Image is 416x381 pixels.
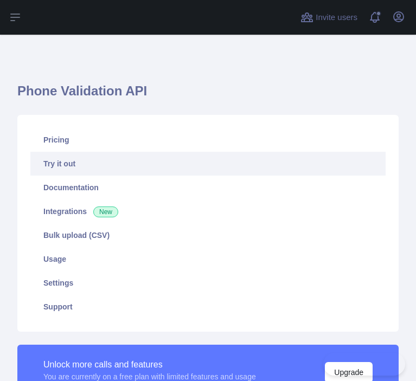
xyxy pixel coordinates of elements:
iframe: Toggle Customer Support [323,353,405,376]
a: Try it out [30,152,386,176]
span: New [93,206,118,217]
a: Pricing [30,128,386,152]
a: Usage [30,247,386,271]
a: Settings [30,271,386,295]
a: Documentation [30,176,386,199]
div: Unlock more calls and features [43,358,256,371]
a: Integrations New [30,199,386,223]
button: Invite users [298,9,360,26]
h1: Phone Validation API [17,82,399,108]
a: Bulk upload (CSV) [30,223,386,247]
span: Invite users [316,11,357,24]
a: Support [30,295,386,319]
